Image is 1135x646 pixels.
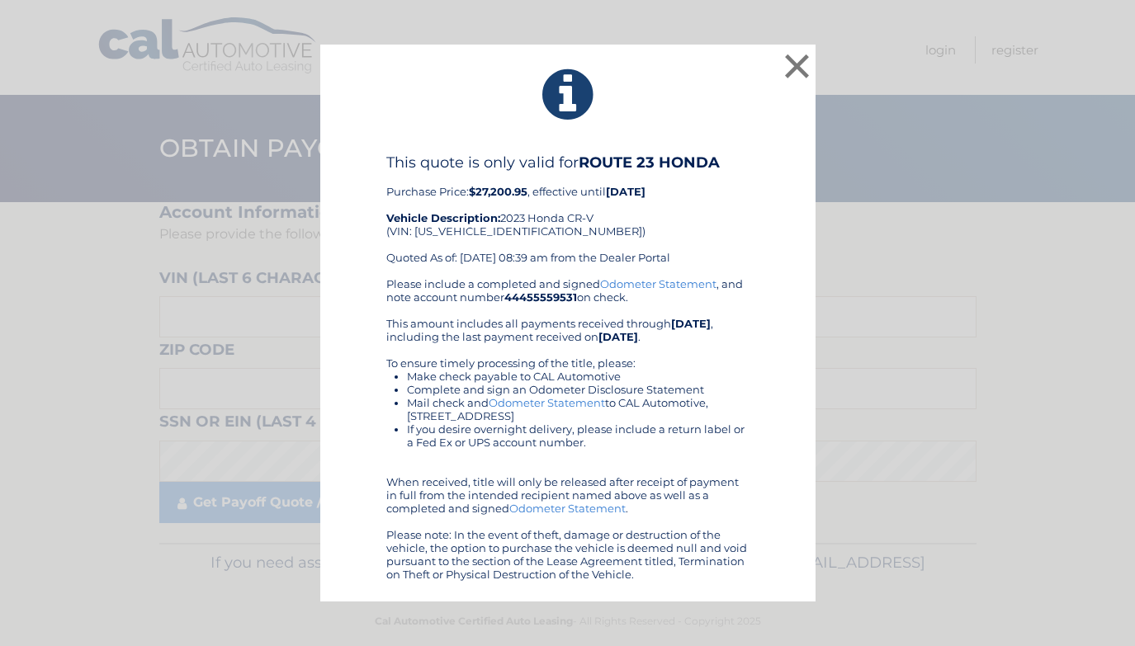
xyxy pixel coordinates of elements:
div: Purchase Price: , effective until 2023 Honda CR-V (VIN: [US_VEHICLE_IDENTIFICATION_NUMBER]) Quote... [386,153,750,277]
b: $27,200.95 [469,185,527,198]
li: If you desire overnight delivery, please include a return label or a Fed Ex or UPS account number. [407,422,750,449]
li: Complete and sign an Odometer Disclosure Statement [407,383,750,396]
b: [DATE] [606,185,646,198]
strong: Vehicle Description: [386,211,500,224]
button: × [781,50,814,83]
li: Make check payable to CAL Automotive [407,370,750,383]
b: ROUTE 23 HONDA [579,153,720,172]
b: [DATE] [598,330,638,343]
li: Mail check and to CAL Automotive, [STREET_ADDRESS] [407,396,750,422]
h4: This quote is only valid for [386,153,750,172]
a: Odometer Statement [489,396,605,409]
a: Odometer Statement [600,277,716,290]
b: 44455559531 [504,290,577,304]
a: Odometer Statement [509,502,626,515]
b: [DATE] [671,317,711,330]
div: Please include a completed and signed , and note account number on check. This amount includes al... [386,277,750,581]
